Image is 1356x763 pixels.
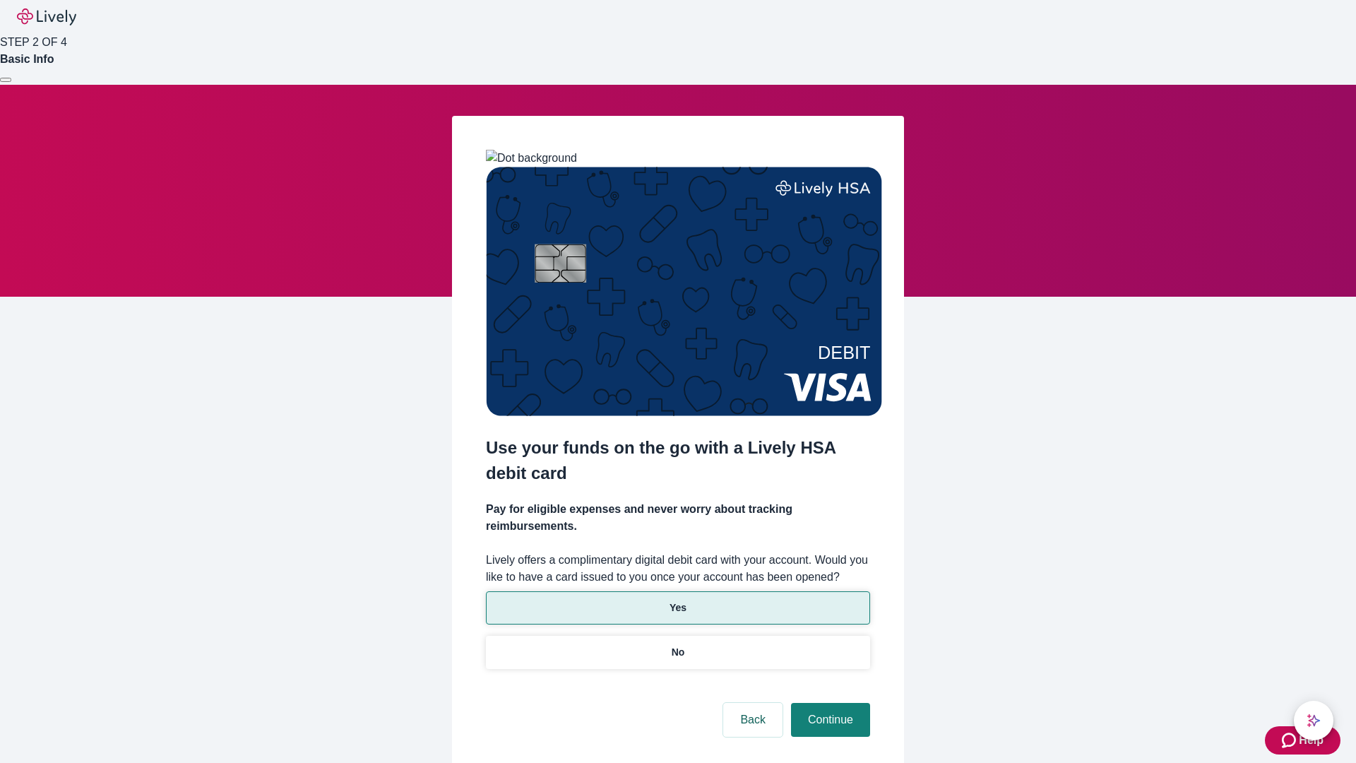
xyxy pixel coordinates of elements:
[486,591,870,625] button: Yes
[486,636,870,669] button: No
[486,552,870,586] label: Lively offers a complimentary digital debit card with your account. Would you like to have a card...
[791,703,870,737] button: Continue
[1307,714,1321,728] svg: Lively AI Assistant
[672,645,685,660] p: No
[1294,701,1333,740] button: chat
[486,501,870,535] h4: Pay for eligible expenses and never worry about tracking reimbursements.
[1299,732,1324,749] span: Help
[1282,732,1299,749] svg: Zendesk support icon
[486,150,577,167] img: Dot background
[17,8,76,25] img: Lively
[486,167,882,416] img: Debit card
[723,703,783,737] button: Back
[486,435,870,486] h2: Use your funds on the go with a Lively HSA debit card
[1265,726,1340,755] button: Zendesk support iconHelp
[670,601,686,615] p: Yes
